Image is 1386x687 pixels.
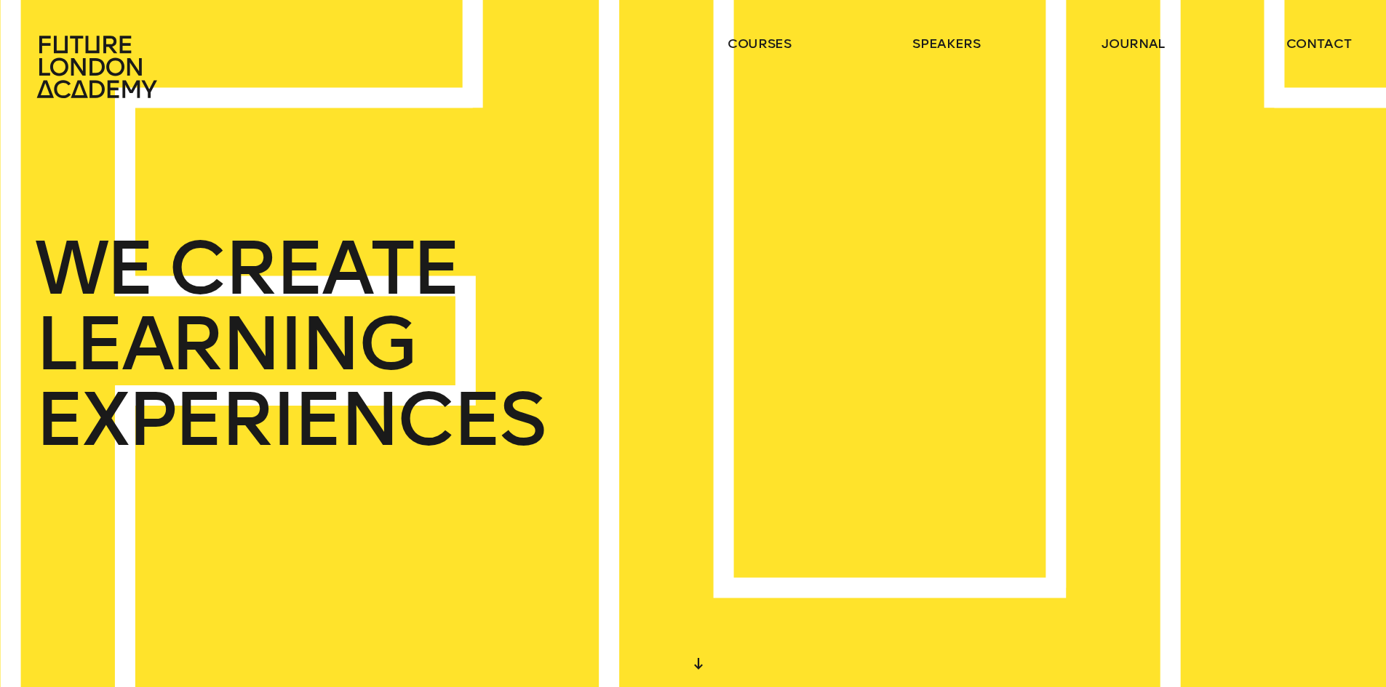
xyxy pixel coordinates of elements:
[35,382,544,457] span: EXPERIENCES
[168,230,458,306] span: CREATE
[912,35,980,52] a: speakers
[728,35,792,52] a: courses
[35,230,152,306] span: WE
[1286,35,1352,52] a: contact
[35,306,415,382] span: LEARNING
[1102,35,1165,52] a: journal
